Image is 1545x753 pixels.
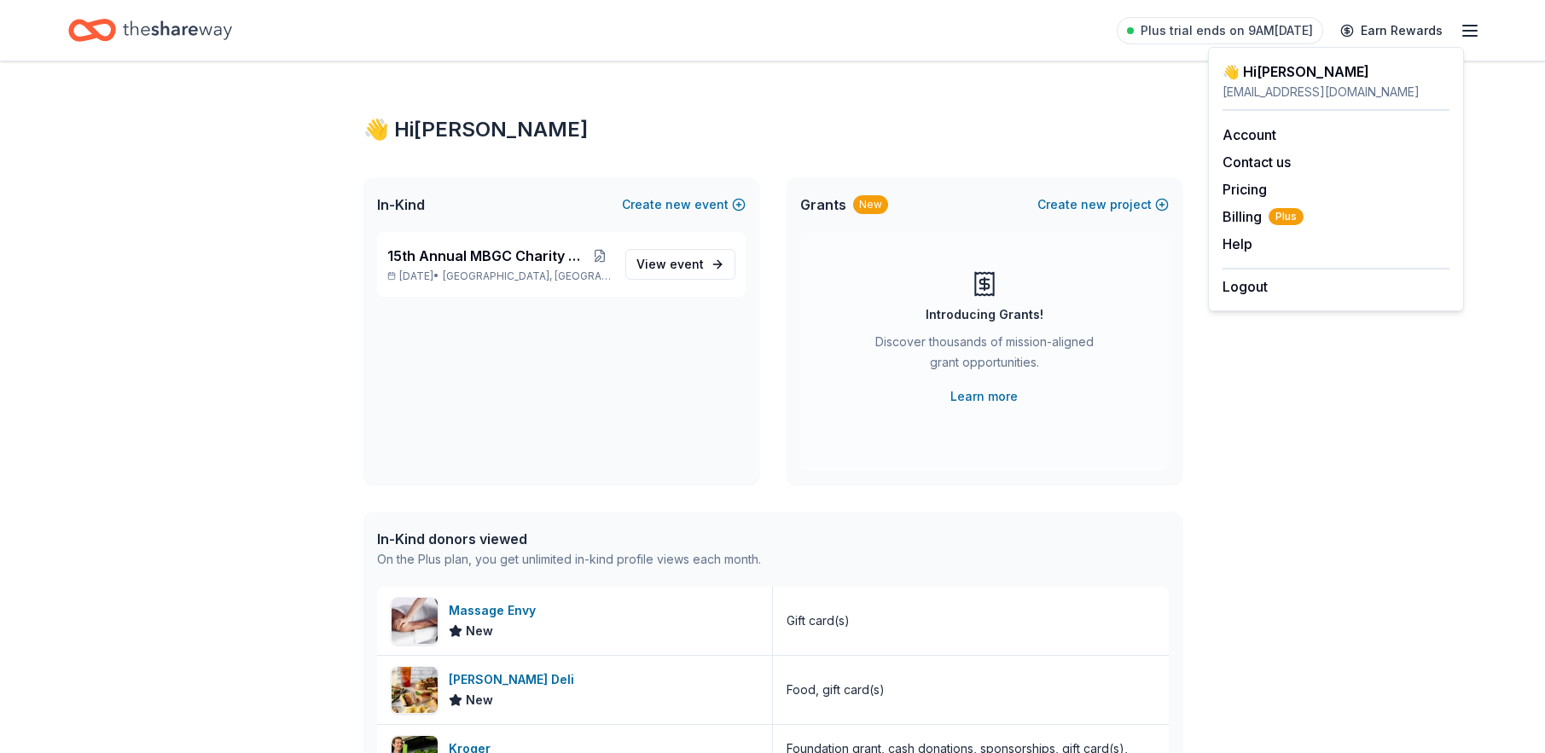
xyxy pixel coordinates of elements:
[926,304,1043,325] div: Introducing Grants!
[625,249,735,280] a: View event
[787,680,885,700] div: Food, gift card(s)
[68,10,232,50] a: Home
[1269,208,1304,225] span: Plus
[670,257,704,271] span: event
[392,598,438,644] img: Image for Massage Envy
[636,254,704,275] span: View
[1330,15,1453,46] a: Earn Rewards
[387,269,612,283] p: [DATE] •
[443,269,611,283] span: [GEOGRAPHIC_DATA], [GEOGRAPHIC_DATA]
[1081,194,1106,215] span: new
[868,332,1101,379] div: Discover thousands of mission-aligned grant opportunities.
[1223,152,1291,172] button: Contact us
[622,194,746,215] button: Createnewevent
[1223,126,1276,143] a: Account
[1223,206,1304,227] button: BillingPlus
[1117,17,1323,44] a: Plus trial ends on 9AM[DATE]
[377,549,761,570] div: On the Plus plan, you get unlimited in-kind profile views each month.
[363,116,1182,143] div: 👋 Hi [PERSON_NAME]
[1141,20,1313,41] span: Plus trial ends on 9AM[DATE]
[387,246,589,266] span: 15th Annual MBGC Charity Golf Tournament
[665,194,691,215] span: new
[1223,61,1449,82] div: 👋 Hi [PERSON_NAME]
[466,621,493,641] span: New
[377,529,761,549] div: In-Kind donors viewed
[1223,181,1267,198] a: Pricing
[1223,234,1252,254] button: Help
[787,611,850,631] div: Gift card(s)
[392,667,438,713] img: Image for McAlister's Deli
[377,194,425,215] span: In-Kind
[449,669,581,690] div: [PERSON_NAME] Deli
[950,386,1018,407] a: Learn more
[1223,82,1449,102] div: [EMAIL_ADDRESS][DOMAIN_NAME]
[853,195,888,214] div: New
[466,690,493,710] span: New
[1037,194,1169,215] button: Createnewproject
[1223,206,1304,227] span: Billing
[800,194,846,215] span: Grants
[449,600,543,621] div: Massage Envy
[1223,276,1268,297] button: Logout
